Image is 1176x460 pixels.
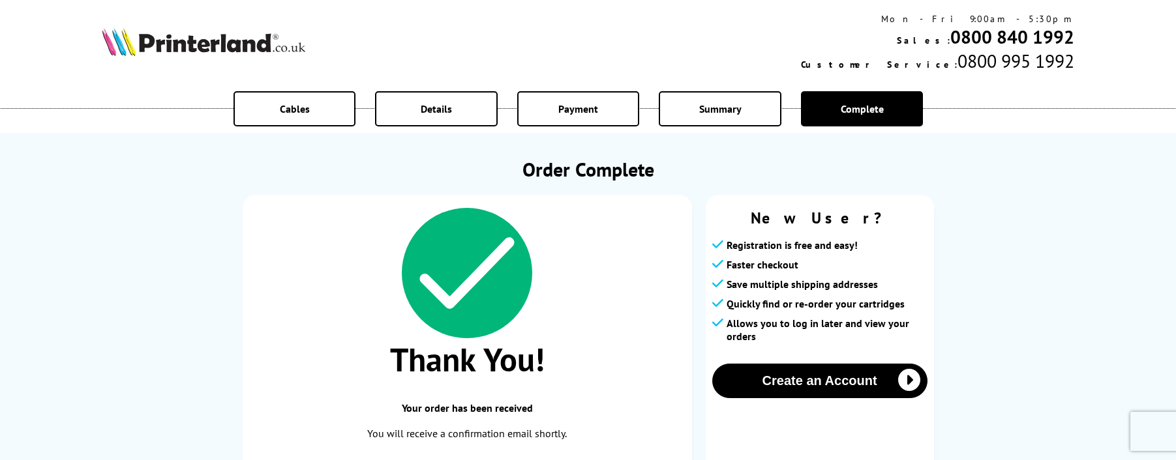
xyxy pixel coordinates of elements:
[712,208,927,228] span: New User?
[950,25,1074,49] a: 0800 840 1992
[256,425,679,442] p: You will receive a confirmation email shortly.
[727,297,905,310] span: Quickly find or re-order your cartridges
[957,49,1074,73] span: 0800 995 1992
[801,13,1074,25] div: Mon - Fri 9:00am - 5:30pm
[727,317,927,343] span: Allows you to log in later and view your orders
[558,102,598,115] span: Payment
[280,102,310,115] span: Cables
[243,156,934,182] h1: Order Complete
[727,278,878,291] span: Save multiple shipping addresses
[727,258,798,271] span: Faster checkout
[421,102,452,115] span: Details
[897,35,950,46] span: Sales:
[841,102,884,115] span: Complete
[801,59,957,70] span: Customer Service:
[727,238,858,252] span: Registration is free and easy!
[699,102,742,115] span: Summary
[102,27,305,56] img: Printerland Logo
[712,364,927,398] button: Create an Account
[256,401,679,414] span: Your order has been received
[256,338,679,381] span: Thank You!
